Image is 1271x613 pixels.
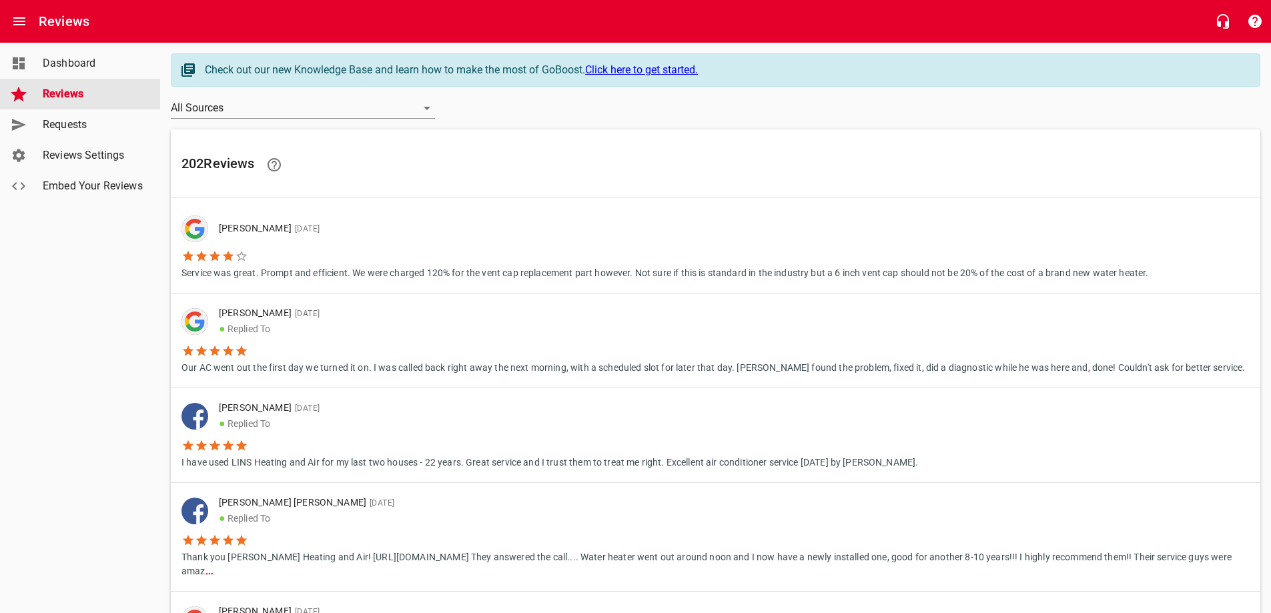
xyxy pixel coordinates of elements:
[219,416,907,432] p: Replied To
[181,358,1246,375] p: Our AC went out the first day we turned it on. I was called back right away the next morning, wit...
[181,498,208,524] img: facebook-dark.png
[219,306,1235,321] p: [PERSON_NAME]
[205,566,214,576] b: ...
[181,308,208,335] div: Google
[219,221,1138,236] p: [PERSON_NAME]
[219,496,1239,510] p: [PERSON_NAME] [PERSON_NAME]
[258,149,290,181] a: Learn facts about why reviews are important
[181,403,208,430] div: Facebook
[181,263,1149,280] p: Service was great. Prompt and efficient. We were charged 120% for the vent cap replacement part h...
[43,55,144,71] span: Dashboard
[366,498,394,508] span: [DATE]
[292,224,320,233] span: [DATE]
[39,11,89,32] h6: Reviews
[1207,5,1239,37] button: Live Chat
[171,97,435,119] div: All Sources
[181,308,208,335] img: google-dark.png
[219,512,226,524] span: ●
[585,63,698,76] a: Click here to get started.
[219,322,226,335] span: ●
[171,203,1260,293] a: [PERSON_NAME][DATE]Service was great. Prompt and efficient. We were charged 120% for the vent cap...
[181,149,1250,181] h6: 202 Review s
[3,5,35,37] button: Open drawer
[205,62,1246,78] div: Check out our new Knowledge Base and learn how to make the most of GoBoost.
[181,215,208,242] img: google-dark.png
[292,404,320,413] span: [DATE]
[43,86,144,102] span: Reviews
[181,452,918,470] p: I have used LINS Heating and Air for my last two houses - 22 years. Great service and I trust the...
[219,321,1235,337] p: Replied To
[171,388,1260,482] a: [PERSON_NAME][DATE]●Replied ToI have used LINS Heating and Air for my last two houses - 22 years....
[292,309,320,318] span: [DATE]
[219,417,226,430] span: ●
[219,401,907,416] p: [PERSON_NAME]
[43,117,144,133] span: Requests
[171,293,1260,388] a: [PERSON_NAME][DATE]●Replied ToOur AC went out the first day we turned it on. I was called back ri...
[1239,5,1271,37] button: Support Portal
[181,215,208,242] div: Google
[43,178,144,194] span: Embed Your Reviews
[219,510,1239,526] p: Replied To
[181,403,208,430] img: facebook-dark.png
[181,547,1250,578] p: Thank you [PERSON_NAME] Heating and Air! [URL][DOMAIN_NAME] They answered the call.... Water heat...
[171,483,1260,591] a: [PERSON_NAME] [PERSON_NAME][DATE]●Replied ToThank you [PERSON_NAME] Heating and Air! [URL][DOMAIN...
[181,498,208,524] div: Facebook
[43,147,144,163] span: Reviews Settings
